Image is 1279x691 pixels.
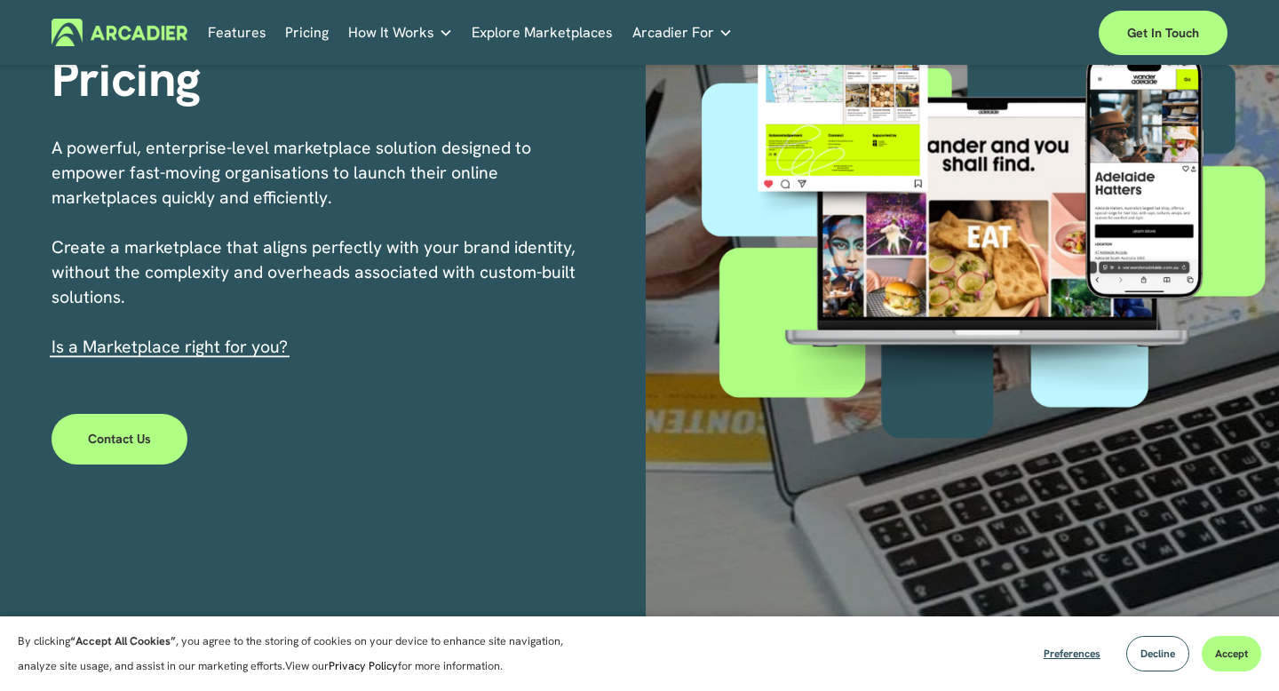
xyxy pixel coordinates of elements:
[472,19,613,46] a: Explore Marketplaces
[70,633,176,648] strong: “Accept All Cookies”
[348,20,434,45] span: How It Works
[208,19,266,46] a: Features
[1044,647,1100,661] span: Preferences
[52,336,288,358] span: I
[1126,636,1189,671] button: Decline
[329,658,398,673] a: Privacy Policy
[1030,636,1114,671] button: Preferences
[56,336,288,358] a: s a Marketplace right for you?
[18,629,595,679] p: By clicking , you agree to the storing of cookies on your device to enhance site navigation, anal...
[52,136,584,360] p: A powerful, enterprise-level marketplace solution designed to empower fast-moving organisations t...
[1140,647,1175,661] span: Decline
[1190,606,1279,691] iframe: Chat Widget
[285,19,329,46] a: Pricing
[52,414,187,465] a: Contact Us
[632,20,714,45] span: Arcadier For
[1099,11,1227,55] a: Get in touch
[632,19,733,46] a: folder dropdown
[348,19,453,46] a: folder dropdown
[52,19,187,46] img: Arcadier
